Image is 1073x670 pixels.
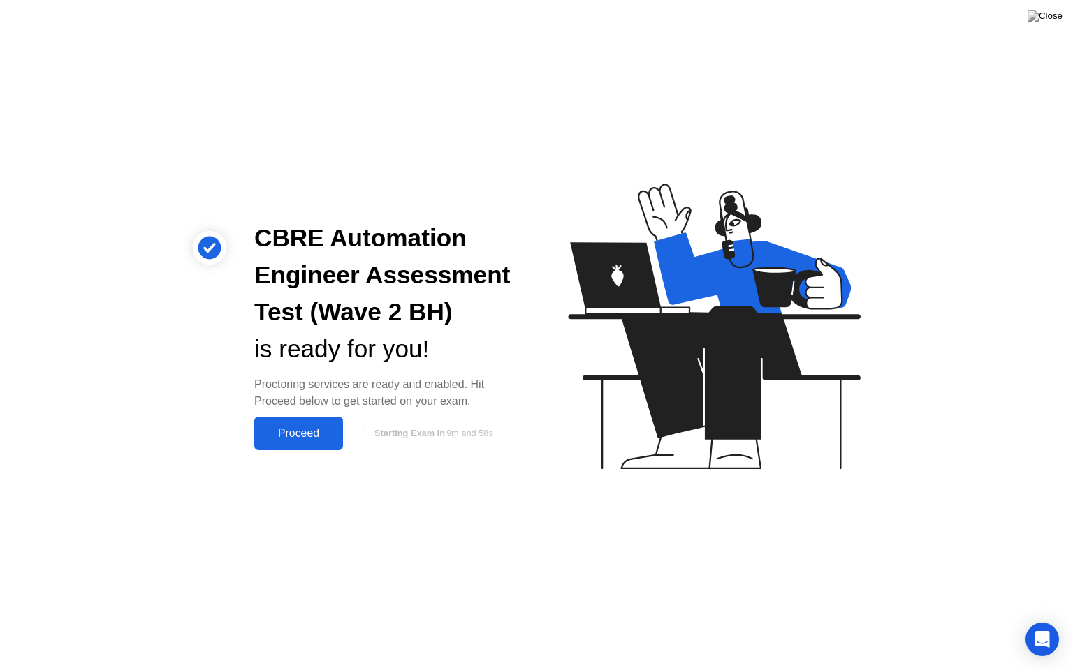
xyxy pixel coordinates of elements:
[254,376,514,410] div: Proctoring services are ready and enabled. Hit Proceed below to get started on your exam.
[1025,623,1059,656] div: Open Intercom Messenger
[350,420,514,447] button: Starting Exam in9m and 58s
[254,220,514,330] div: CBRE Automation Engineer Assessment Test (Wave 2 BH)
[446,428,493,438] span: 9m and 58s
[1028,10,1063,22] img: Close
[258,427,339,440] div: Proceed
[254,331,514,368] div: is ready for you!
[254,417,343,450] button: Proceed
